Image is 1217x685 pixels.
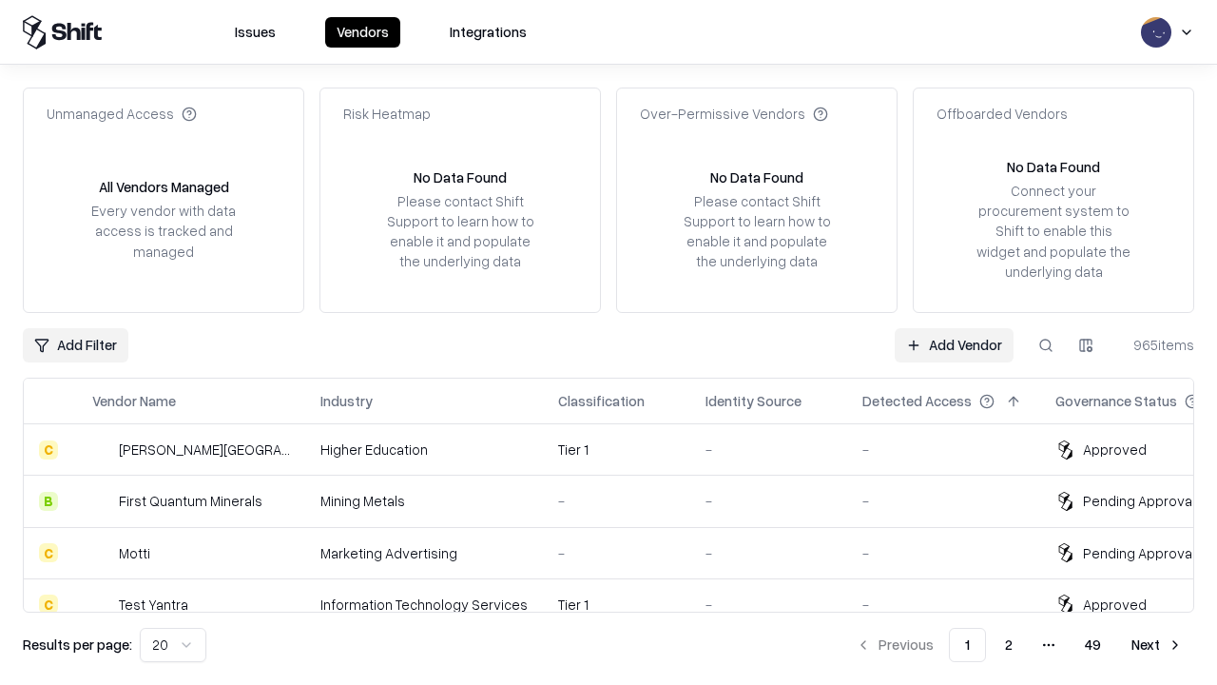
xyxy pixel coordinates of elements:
[705,440,832,460] div: -
[705,543,832,563] div: -
[92,391,176,411] div: Vendor Name
[23,328,128,362] button: Add Filter
[39,440,58,460] div: C
[990,628,1028,662] button: 2
[710,167,803,187] div: No Data Found
[23,635,132,655] p: Results per page:
[39,492,58,511] div: B
[558,543,675,563] div: -
[1083,491,1195,511] div: Pending Approval
[325,17,400,48] button: Vendors
[119,543,150,563] div: Motti
[558,391,645,411] div: Classification
[975,181,1132,282] div: Connect your procurement system to Shift to enable this widget and populate the underlying data
[99,177,229,197] div: All Vendors Managed
[39,543,58,562] div: C
[705,491,832,511] div: -
[92,595,111,614] img: Test Yantra
[1120,628,1194,662] button: Next
[1083,595,1147,615] div: Approved
[705,391,802,411] div: Identity Source
[895,328,1014,362] a: Add Vendor
[844,628,1194,662] nav: pagination
[862,543,1025,563] div: -
[949,628,986,662] button: 1
[678,191,836,272] div: Please contact Shift Support to learn how to enable it and populate the underlying data
[558,595,675,615] div: Tier 1
[223,17,287,48] button: Issues
[85,201,242,261] div: Every vendor with data access is tracked and managed
[705,595,832,615] div: -
[92,543,111,562] img: Motti
[414,167,507,187] div: No Data Found
[39,595,58,614] div: C
[937,104,1068,124] div: Offboarded Vendors
[438,17,538,48] button: Integrations
[320,543,528,563] div: Marketing Advertising
[119,595,188,615] div: Test Yantra
[862,491,1025,511] div: -
[92,440,111,460] img: Reichman University
[119,440,290,460] div: [PERSON_NAME][GEOGRAPHIC_DATA]
[558,440,675,460] div: Tier 1
[119,491,262,511] div: First Quantum Minerals
[381,191,539,272] div: Please contact Shift Support to learn how to enable it and populate the underlying data
[640,104,828,124] div: Over-Permissive Vendors
[343,104,431,124] div: Risk Heatmap
[320,440,528,460] div: Higher Education
[862,595,1025,615] div: -
[558,491,675,511] div: -
[320,491,528,511] div: Mining Metals
[1055,391,1177,411] div: Governance Status
[320,391,373,411] div: Industry
[1007,157,1100,177] div: No Data Found
[1070,628,1116,662] button: 49
[862,391,972,411] div: Detected Access
[862,440,1025,460] div: -
[1083,440,1147,460] div: Approved
[92,492,111,511] img: First Quantum Minerals
[47,104,197,124] div: Unmanaged Access
[1083,543,1195,563] div: Pending Approval
[320,595,528,615] div: Information Technology Services
[1118,335,1194,355] div: 965 items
